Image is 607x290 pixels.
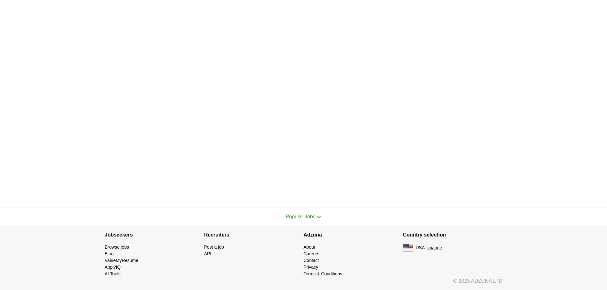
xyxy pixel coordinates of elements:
button: change [427,244,442,251]
h4: Country selection [403,226,502,244]
span: USA [416,244,425,251]
div: © 2025 ADZUNA LTD [100,277,508,290]
img: US flag [403,244,413,251]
